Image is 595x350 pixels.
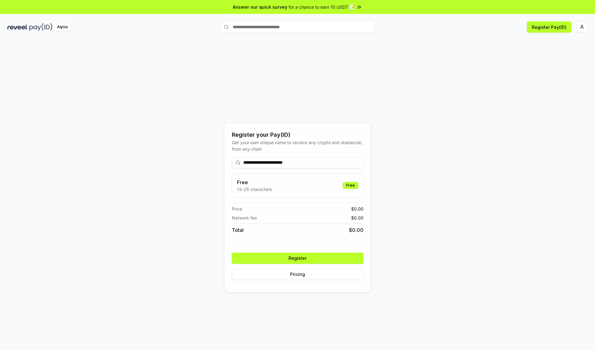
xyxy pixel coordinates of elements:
[232,139,364,152] div: Get your own unique name to receive any crypto and stablecoin, from any chain
[527,21,571,33] button: Register Pay(ID)
[232,215,257,221] span: Network fee
[232,253,364,264] button: Register
[351,206,364,212] span: $ 0.00
[237,186,272,193] p: 13-25 characters
[29,23,52,31] img: pay_id
[232,226,244,234] span: Total
[343,182,358,189] div: Free
[54,23,71,31] div: Alpha
[7,23,28,31] img: reveel_dark
[232,206,242,212] span: Price
[237,179,272,186] h3: Free
[351,215,364,221] span: $ 0.00
[233,4,287,10] span: Answer our quick survey
[232,131,364,139] div: Register your Pay(ID)
[289,4,355,10] span: for a chance to earn 10 USDT 📝
[232,269,364,280] button: Pricing
[349,226,364,234] span: $ 0.00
